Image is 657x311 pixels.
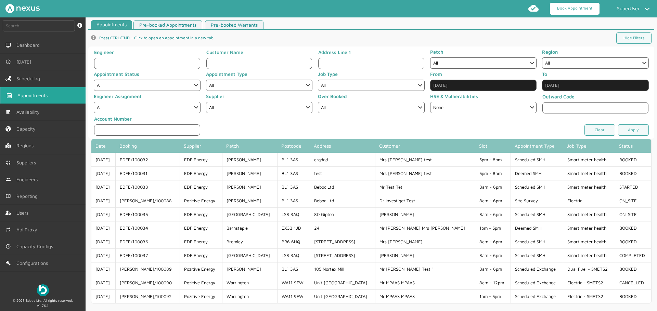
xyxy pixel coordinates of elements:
[375,289,475,303] td: Mr MPAAS MPAAS
[475,166,510,180] td: 5pm - 8pm
[222,221,278,235] td: Barnstaple
[7,93,12,98] img: appointments-left-menu.svg
[91,276,115,289] td: [DATE]
[475,221,510,235] td: 1pm - 5pm
[618,124,649,136] a: Apply
[430,49,537,55] label: Patch
[5,193,11,199] img: md-book.svg
[310,248,375,262] td: [STREET_ADDRESS]
[584,124,615,136] a: Clear
[615,207,651,221] td: ON_SITE
[94,116,200,122] label: Account Number
[91,248,115,262] td: [DATE]
[563,180,615,194] td: Smart meter health
[16,210,31,216] span: Users
[310,153,375,166] td: ergdgd
[475,139,510,153] th: Slot
[222,139,278,153] th: Patch
[91,207,115,221] td: [DATE]
[16,42,42,48] span: Dashboard
[615,194,651,207] td: ON_SITE
[180,180,222,194] td: EDF Energy
[91,194,115,207] td: [DATE]
[5,210,11,216] img: user-left-menu.svg
[563,153,615,166] td: Smart meter health
[222,276,278,289] td: Warrington
[511,235,563,248] td: Scheduled SMH
[115,235,180,248] td: EDFE/100036
[94,50,200,55] label: Engineer
[16,244,56,249] span: Capacity Configs
[430,94,537,99] label: HSE & Vulnerabilities
[91,153,115,166] td: [DATE]
[475,248,510,262] td: 8am - 6pm
[16,126,38,132] span: Capacity
[5,76,11,81] img: scheduling-left-menu.svg
[222,180,278,194] td: [PERSON_NAME]
[310,207,375,221] td: 80 Gipton
[511,276,563,289] td: Scheduled Exchange
[115,180,180,194] td: EDFE/100033
[563,235,615,248] td: Smart meter health
[563,139,615,153] th: Job Type
[318,71,425,77] label: Job Type
[615,235,651,248] td: BOOKED
[180,194,222,207] td: Pozitive Energy
[542,80,649,91] input: Date Range
[310,166,375,180] td: test
[277,289,310,303] td: WA11 9FW
[310,235,375,248] td: [STREET_ADDRESS]
[16,109,42,115] span: Availability
[511,248,563,262] td: Scheduled SMH
[375,276,475,289] td: Mr MPAAS MPAAS
[277,166,310,180] td: BL1 3AS
[475,180,510,194] td: 8am - 6pm
[115,221,180,235] td: EDFE/100034
[318,50,424,55] label: Address Line 1
[206,94,313,99] label: Supplier
[222,235,278,248] td: Bromley
[310,194,375,207] td: Beboc Ltd
[16,260,51,266] span: Configurations
[222,207,278,221] td: [GEOGRAPHIC_DATA]
[563,221,615,235] td: Smart meter health
[511,139,563,153] th: Appointment Type
[542,94,648,99] label: Outward Code
[615,139,651,153] th: Status
[180,289,222,303] td: Pozitive Energy
[277,276,310,289] td: WA11 9FW
[375,235,475,248] td: Mrs [PERSON_NAME]
[115,262,180,276] td: [PERSON_NAME]/100089
[5,42,11,48] img: md-desktop.svg
[5,4,40,13] img: Nexus
[180,221,222,235] td: EDF Energy
[511,194,563,207] td: Site Survey
[430,71,537,77] label: From
[475,194,510,207] td: 8am - 6pm
[277,139,310,153] th: Postcode
[375,194,475,207] td: Dr Investigat Test
[115,139,180,153] th: Booking
[115,289,180,303] td: [PERSON_NAME]/100092
[91,166,115,180] td: [DATE]
[222,289,278,303] td: Warrington
[5,227,11,232] img: md-repeat.svg
[99,35,214,41] span: Press CTRL/CMD + Click to open an appointment in a new tab
[430,80,537,91] input: Date Range
[180,276,222,289] td: Pozitive Energy
[511,221,563,235] td: Deemed SMH
[206,50,312,55] label: Customer Name
[5,109,11,115] img: md-list.svg
[94,94,201,99] label: Engineer Assignment
[5,143,11,148] img: regions.left-menu.svg
[550,3,600,15] a: Book Appointment
[115,153,180,166] td: EDFE/100032
[16,177,40,182] span: Engineers
[180,248,222,262] td: EDF Energy
[615,289,651,303] td: BOOKED
[115,276,180,289] td: [PERSON_NAME]/100090
[563,166,615,180] td: Smart meter health
[475,153,510,166] td: 5pm - 8pm
[528,3,539,14] img: md-cloud-done.svg
[310,139,375,153] th: Address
